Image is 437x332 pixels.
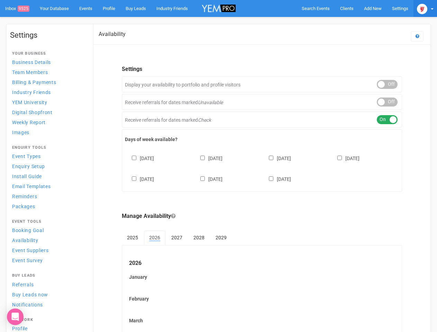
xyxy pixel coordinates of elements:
a: 2029 [210,231,232,245]
span: Search Events [302,6,330,11]
h4: Buy Leads [12,274,84,278]
a: Notifications [10,300,86,309]
span: YEM University [12,100,47,105]
span: Business Details [12,59,51,65]
h4: Enquiry Tools [12,146,84,150]
span: Digital Shopfront [12,110,53,115]
span: 9525 [18,6,29,12]
a: 2027 [166,231,188,245]
a: Booking Goal [10,225,86,235]
input: [DATE] [269,176,273,181]
a: Referrals [10,280,86,289]
span: Enquiry Setup [12,164,45,169]
a: 2026 [144,231,165,245]
a: Billing & Payments [10,77,86,87]
em: Check [198,117,211,123]
a: Event Types [10,151,86,161]
img: open-uri20250107-2-1pbi2ie [417,4,427,14]
span: Clients [340,6,354,11]
span: Booking Goal [12,228,44,233]
h4: Your Business [12,52,84,56]
span: Packages [12,204,35,209]
label: [DATE] [193,154,222,162]
span: Reminders [12,194,37,199]
a: Email Templates [10,182,86,191]
span: Notifications [12,302,43,307]
div: Receive referrals for dates marked [122,112,402,128]
label: [DATE] [262,154,291,162]
a: Images [10,128,86,137]
h2: Availability [99,31,126,37]
span: Install Guide [12,174,42,179]
input: [DATE] [200,156,205,160]
a: Event Suppliers [10,246,86,255]
span: Images [12,130,29,135]
span: Add New [364,6,382,11]
input: [DATE] [200,176,205,181]
span: Event Types [12,154,41,159]
label: January [129,274,395,280]
a: Digital Shopfront [10,108,86,117]
label: [DATE] [262,175,291,183]
a: Industry Friends [10,87,86,97]
label: Days of week available? [125,136,399,143]
span: Email Templates [12,184,51,189]
input: [DATE] [132,156,136,160]
label: February [129,295,395,302]
h4: Event Tools [12,220,84,224]
h1: Settings [10,31,86,39]
a: Event Survey [10,256,86,265]
em: Unavailable [198,100,223,105]
a: Install Guide [10,172,86,181]
div: Display your availability to portfolio and profile visitors [122,76,402,92]
a: Business Details [10,57,86,67]
input: [DATE] [269,156,273,160]
legend: 2026 [129,259,395,267]
a: Availability [10,236,86,245]
span: Event Suppliers [12,248,49,253]
label: [DATE] [193,175,222,183]
a: YEM University [10,98,86,107]
a: 2028 [188,231,210,245]
div: Receive referrals for dates marked [122,94,402,110]
h4: Network [12,318,84,322]
a: Weekly Report [10,118,86,127]
a: Packages [10,202,86,211]
label: [DATE] [330,154,359,162]
a: Reminders [10,192,86,201]
a: Team Members [10,67,86,77]
span: Team Members [12,70,48,75]
input: [DATE] [132,176,136,181]
legend: Settings [122,65,402,73]
span: Availability [12,238,38,243]
span: Event Survey [12,258,43,263]
a: Enquiry Setup [10,162,86,171]
label: [DATE] [125,175,154,183]
span: Weekly Report [12,120,46,125]
input: [DATE] [337,156,342,160]
span: Billing & Payments [12,80,56,85]
label: [DATE] [125,154,154,162]
div: Open Intercom Messenger [7,308,24,325]
legend: Manage Availability [122,212,402,220]
a: 2025 [122,231,143,245]
label: March [129,317,395,324]
a: Buy Leads now [10,290,86,299]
